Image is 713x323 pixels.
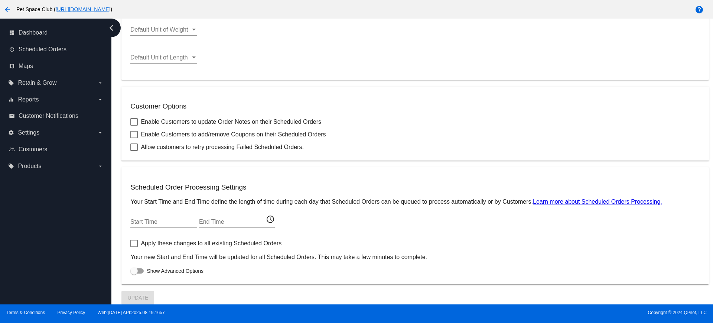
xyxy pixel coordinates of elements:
p: Your new Start and End Time will be updated for all Scheduled Orders. This may take a few minutes... [130,254,700,261]
mat-icon: arrow_back [3,5,12,14]
span: Retain & Grow [18,80,56,86]
mat-select: Default Unit of Length [130,54,197,61]
input: Start Time [130,219,197,225]
span: Default Unit of Length [130,54,188,61]
p: Your Start Time and End Time define the length of time during each day that Scheduled Orders can ... [130,198,700,205]
mat-icon: access_time [266,214,275,223]
h3: Customer Options [130,102,700,110]
span: Scheduled Orders [19,46,66,53]
i: people_outline [9,146,15,152]
span: Update [128,295,149,301]
a: map Maps [9,60,103,72]
i: arrow_drop_down [97,80,103,86]
span: Pet Space Club ( ) [16,6,112,12]
span: Enable Customers to update Order Notes on their Scheduled Orders [141,117,321,126]
input: End Time [199,219,266,225]
mat-select: Default Unit of Weight [130,26,197,33]
span: Settings [18,129,39,136]
i: arrow_drop_down [97,130,103,136]
i: local_offer [8,80,14,86]
mat-icon: help [695,5,704,14]
a: update Scheduled Orders [9,43,103,55]
span: Maps [19,63,33,70]
i: update [9,46,15,52]
a: Terms & Conditions [6,310,45,315]
span: Dashboard [19,29,48,36]
i: map [9,63,15,69]
a: dashboard Dashboard [9,27,103,39]
i: email [9,113,15,119]
span: Apply these changes to all existing Scheduled Orders [141,239,281,248]
span: Allow customers to retry processing Failed Scheduled Orders. [141,143,303,152]
a: Learn more about Scheduled Orders Processing. [533,198,662,205]
a: Privacy Policy [58,310,85,315]
i: dashboard [9,30,15,36]
span: Show Advanced Options [147,267,204,275]
span: Enable Customers to add/remove Coupons on their Scheduled Orders [141,130,326,139]
span: Customers [19,146,47,153]
i: equalizer [8,97,14,103]
span: Products [18,163,41,169]
span: Customer Notifications [19,113,78,119]
a: Web:[DATE] API:2025.08.19.1657 [98,310,165,315]
span: Copyright © 2024 QPilot, LLC [363,310,707,315]
a: [URL][DOMAIN_NAME] [56,6,111,12]
i: arrow_drop_down [97,97,103,103]
a: email Customer Notifications [9,110,103,122]
i: arrow_drop_down [97,163,103,169]
i: chevron_left [105,22,117,34]
a: people_outline Customers [9,143,103,155]
i: local_offer [8,163,14,169]
i: settings [8,130,14,136]
h3: Scheduled Order Processing Settings [130,183,700,191]
button: Update [121,291,154,304]
span: Reports [18,96,39,103]
span: Default Unit of Weight [130,26,188,33]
